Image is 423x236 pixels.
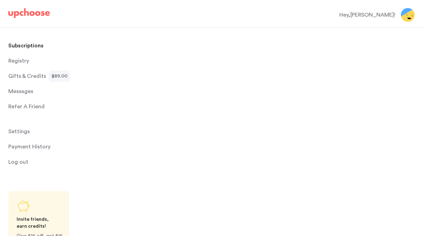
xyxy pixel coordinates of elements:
a: UpChoose [8,8,50,21]
a: Gifts & Credits$89.00 [8,69,87,83]
a: Registry [8,54,87,68]
span: Messages [8,84,33,98]
div: Hey, [PERSON_NAME] ! [339,11,395,19]
span: Log out [8,155,28,169]
a: Settings [8,125,87,138]
span: $89.00 [52,71,67,82]
span: Settings [8,125,30,138]
a: Refer A Friend [8,100,87,114]
a: Messages [8,84,87,98]
p: Subscriptions [8,39,44,53]
span: Gifts & Credits [8,69,46,83]
a: Payment History [8,140,87,154]
p: Refer A Friend [8,100,45,114]
p: Payment History [8,140,50,154]
a: Log out [8,155,87,169]
span: Registry [8,54,29,68]
a: Subscriptions [8,39,87,53]
img: UpChoose [8,8,50,18]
